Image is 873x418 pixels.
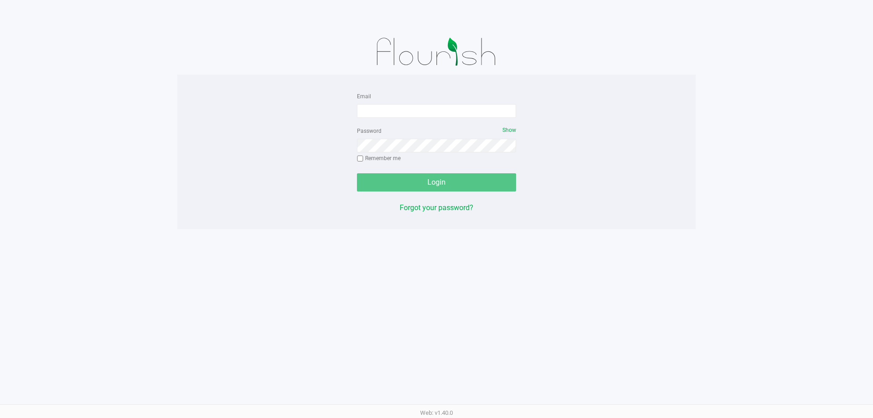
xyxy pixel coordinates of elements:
button: Forgot your password? [400,202,473,213]
input: Remember me [357,156,363,162]
span: Web: v1.40.0 [420,409,453,416]
label: Remember me [357,154,401,162]
span: Show [502,127,516,133]
label: Password [357,127,381,135]
label: Email [357,92,371,101]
